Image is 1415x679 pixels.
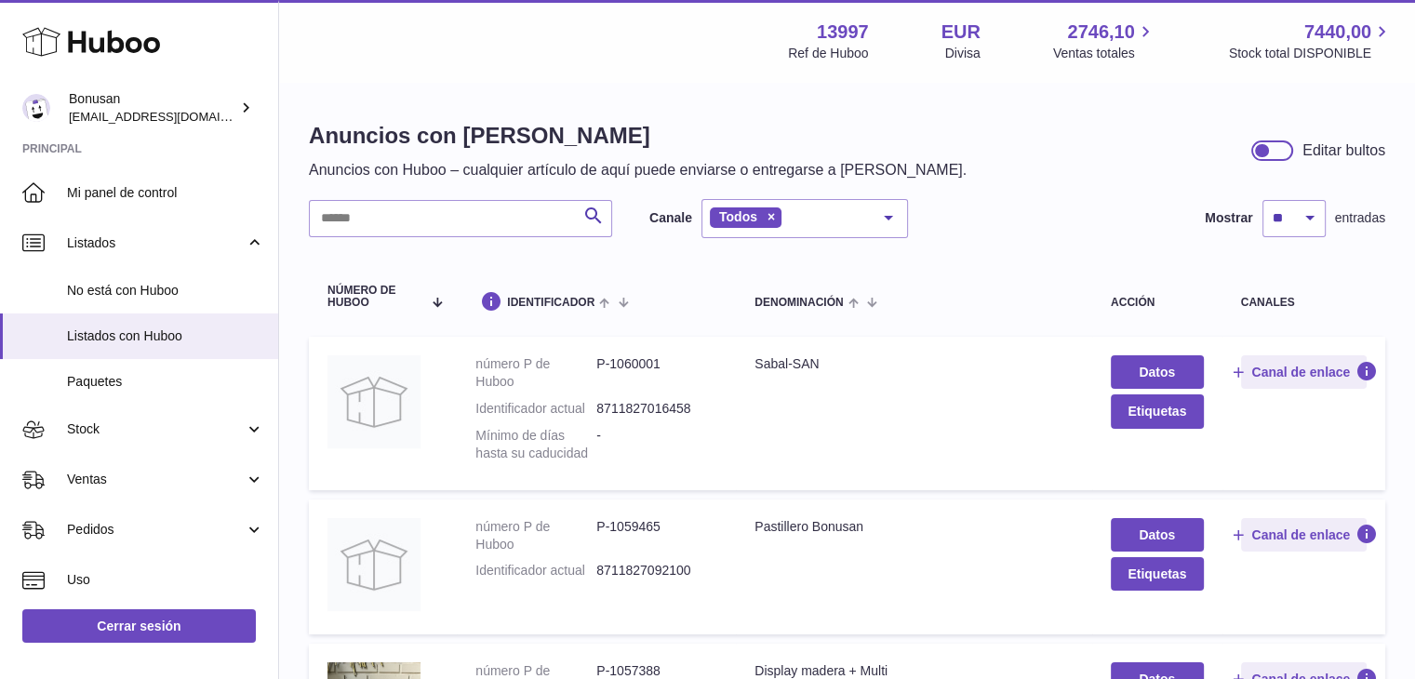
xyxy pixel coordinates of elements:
span: Canal de enlace [1251,526,1350,543]
div: Sabal-SAN [754,355,1074,373]
span: [EMAIL_ADDRESS][DOMAIN_NAME] [69,109,274,124]
span: entradas [1335,209,1385,227]
dd: P-1060001 [596,355,717,391]
dt: Identificador actual [475,562,596,579]
span: Pedidos [67,521,245,539]
a: Datos [1111,355,1204,389]
button: Etiquetas [1111,557,1204,591]
span: 2746,10 [1067,20,1134,45]
img: Pastillero Bonusan [327,518,420,611]
div: Pastillero Bonusan [754,518,1074,536]
span: Stock [67,420,245,438]
span: denominación [754,297,843,309]
button: Etiquetas [1111,394,1204,428]
label: Mostrar [1205,209,1252,227]
span: 7440,00 [1304,20,1371,45]
label: Canale [649,209,692,227]
div: acción [1111,297,1204,309]
dt: número P de Huboo [475,355,596,391]
h1: Anuncios con [PERSON_NAME] [309,121,967,151]
img: Sabal-SAN [327,355,420,448]
span: identificador [507,297,594,309]
dd: 8711827092100 [596,562,717,579]
span: No está con Huboo [67,282,264,300]
div: Divisa [945,45,981,62]
a: 2746,10 Ventas totales [1053,20,1156,62]
span: Paquetes [67,373,264,391]
span: Listados [67,234,245,252]
span: Ventas totales [1053,45,1156,62]
p: Anuncios con Huboo – cualquier artículo de aquí puede enviarse o entregarse a [PERSON_NAME]. [309,160,967,180]
dt: Mínimo de días hasta su caducidad [475,427,596,462]
img: info@bonusan.es [22,94,50,122]
div: Ref de Huboo [788,45,868,62]
span: Listados con Huboo [67,327,264,345]
strong: 13997 [817,20,869,45]
dd: P-1059465 [596,518,717,553]
a: Datos [1111,518,1204,552]
dd: 8711827016458 [596,400,717,418]
a: Cerrar sesión [22,609,256,643]
div: Editar bultos [1302,140,1385,161]
button: Canal de enlace [1241,518,1367,552]
span: Uso [67,571,264,589]
button: Canal de enlace [1241,355,1367,389]
div: Bonusan [69,90,236,126]
span: Ventas [67,471,245,488]
span: número de Huboo [327,285,422,309]
span: Mi panel de control [67,184,264,202]
span: Stock total DISPONIBLE [1229,45,1393,62]
a: 7440,00 Stock total DISPONIBLE [1229,20,1393,62]
span: Canal de enlace [1251,364,1350,380]
div: canales [1241,297,1367,309]
dt: Identificador actual [475,400,596,418]
strong: EUR [941,20,981,45]
dt: número P de Huboo [475,518,596,553]
dd: - [596,427,717,462]
span: Todos [719,209,757,224]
